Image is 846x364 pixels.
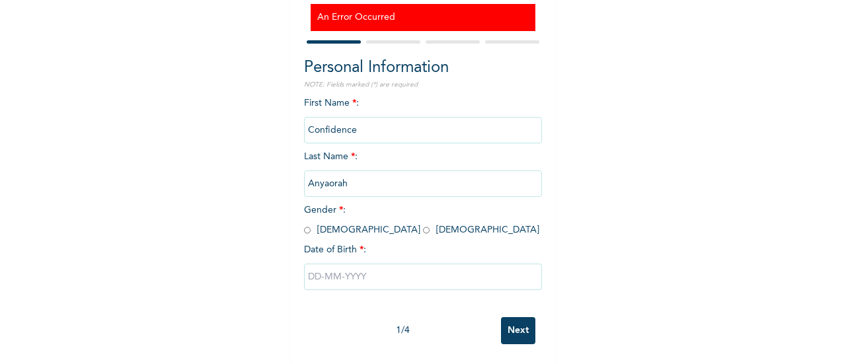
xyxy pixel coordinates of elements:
input: Next [501,317,535,344]
h2: Personal Information [304,56,542,80]
input: Enter your last name [304,170,542,197]
span: Gender : [DEMOGRAPHIC_DATA] [DEMOGRAPHIC_DATA] [304,205,539,235]
span: First Name : [304,98,542,135]
h3: An Error Occurred [317,11,529,24]
input: Enter your first name [304,117,542,143]
span: Last Name : [304,152,542,188]
div: 1 / 4 [304,324,501,338]
p: NOTE: Fields marked (*) are required [304,80,542,90]
input: DD-MM-YYYY [304,264,542,290]
span: Date of Birth : [304,243,366,257]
